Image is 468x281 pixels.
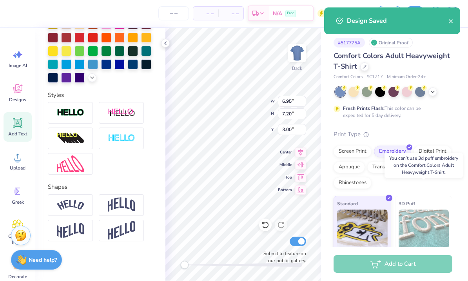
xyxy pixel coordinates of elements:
[278,150,292,156] span: Center
[57,133,84,145] img: 3D Illusion
[108,134,135,143] img: Negative Space
[334,74,363,81] span: Comfort Colors
[9,63,27,69] span: Image AI
[343,105,439,119] div: This color can be expedited for 5 day delivery.
[158,7,189,21] input: – –
[329,6,368,22] input: Untitled Design
[29,257,57,264] strong: Need help?
[289,46,305,61] img: Back
[57,223,84,239] img: Flag
[198,10,214,18] span: – –
[57,109,84,118] img: Stroke
[366,74,383,81] span: # C1717
[273,10,282,18] span: N/A
[8,274,27,280] span: Decorate
[334,146,372,158] div: Screen Print
[374,146,411,158] div: Embroidery
[334,38,365,48] div: # 517775A
[8,131,27,137] span: Add Text
[48,183,67,192] label: Shapes
[5,234,31,246] span: Clipart & logos
[334,162,365,173] div: Applique
[334,130,452,139] div: Print Type
[399,210,449,249] img: 3D Puff
[369,38,413,48] div: Original Proof
[278,162,292,168] span: Middle
[448,16,454,26] button: close
[367,162,399,173] div: Transfers
[10,165,25,172] span: Upload
[385,153,463,178] div: You can’t use 3d puff embroidery on the Comfort Colors Adult Heavyweight T-Shirt.
[337,210,388,249] img: Standard
[414,146,452,158] div: Digital Print
[108,198,135,213] img: Arch
[57,156,84,173] img: Free Distort
[57,200,84,211] img: Arc
[108,108,135,118] img: Shadow
[399,200,415,208] span: 3D Puff
[387,74,426,81] span: Minimum Order: 24 +
[334,177,372,189] div: Rhinestones
[181,261,189,269] div: Accessibility label
[108,221,135,241] img: Rise
[292,65,302,72] div: Back
[278,175,292,181] span: Top
[347,16,448,26] div: Design Saved
[334,51,450,71] span: Comfort Colors Adult Heavyweight T-Shirt
[287,11,294,16] span: Free
[48,91,64,100] label: Styles
[259,250,306,265] label: Submit to feature on our public gallery.
[343,106,385,112] strong: Fresh Prints Flash:
[223,10,239,18] span: – –
[278,187,292,193] span: Bottom
[9,97,26,103] span: Designs
[337,200,358,208] span: Standard
[12,199,24,206] span: Greek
